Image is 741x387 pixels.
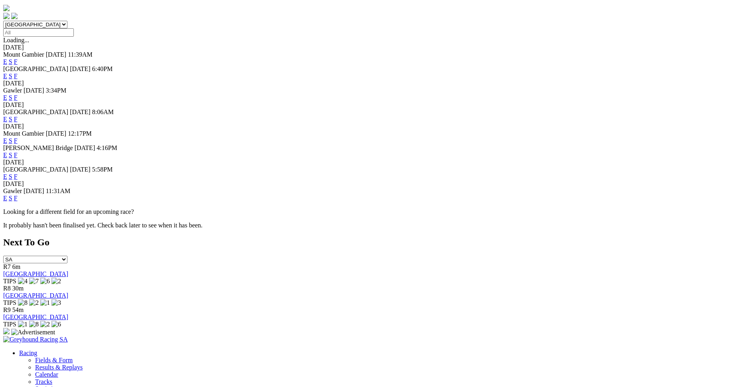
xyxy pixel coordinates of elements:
a: Fields & Form [35,357,73,363]
div: [DATE] [3,101,738,109]
span: R7 [3,263,11,270]
h2: Next To Go [3,237,738,248]
a: S [9,94,12,101]
span: Loading... [3,37,29,43]
partial: It probably hasn't been finalised yet. Check back later to see when it has been. [3,222,203,229]
span: [PERSON_NAME] Bridge [3,144,73,151]
a: F [14,137,18,144]
a: E [3,58,7,65]
a: E [3,116,7,122]
span: 11:31AM [46,188,71,194]
span: 8:06AM [92,109,114,115]
a: E [3,137,7,144]
span: TIPS [3,278,16,284]
img: 6 [51,321,61,328]
a: F [14,116,18,122]
span: 30m [12,285,24,292]
span: 11:39AM [68,51,93,58]
span: 5:58PM [92,166,113,173]
span: 54m [12,306,24,313]
a: [GEOGRAPHIC_DATA] [3,271,68,277]
a: S [9,152,12,158]
a: Calendar [35,371,58,378]
a: E [3,195,7,201]
img: Advertisement [11,329,55,336]
span: [GEOGRAPHIC_DATA] [3,166,68,173]
span: 12:17PM [68,130,92,137]
div: [DATE] [3,44,738,51]
img: 3 [51,299,61,306]
img: facebook.svg [3,13,10,19]
a: Results & Replays [35,364,83,371]
a: S [9,195,12,201]
a: F [14,58,18,65]
a: S [9,137,12,144]
img: 2 [29,299,39,306]
img: 6 [40,278,50,285]
img: 1 [18,321,28,328]
div: [DATE] [3,80,738,87]
a: Tracks [35,378,52,385]
span: [DATE] [70,65,91,72]
span: [DATE] [46,130,67,137]
span: Mount Gambier [3,51,44,58]
a: S [9,116,12,122]
img: 2 [51,278,61,285]
span: 6m [12,263,20,270]
a: Racing [19,349,37,356]
span: [DATE] [70,109,91,115]
span: 4:16PM [97,144,117,151]
span: [GEOGRAPHIC_DATA] [3,65,68,72]
img: 2 [40,321,50,328]
span: 3:34PM [46,87,67,94]
img: 4 [18,278,28,285]
img: 7 [29,278,39,285]
a: F [14,195,18,201]
a: E [3,94,7,101]
span: [DATE] [24,188,44,194]
span: [GEOGRAPHIC_DATA] [3,109,68,115]
a: [GEOGRAPHIC_DATA] [3,314,68,320]
a: F [14,173,18,180]
p: Looking for a different field for an upcoming race? [3,208,738,215]
span: Gawler [3,188,22,194]
span: [DATE] [46,51,67,58]
span: Mount Gambier [3,130,44,137]
img: 1 [40,299,50,306]
span: [DATE] [70,166,91,173]
span: 6:40PM [92,65,113,72]
a: S [9,173,12,180]
a: S [9,58,12,65]
a: F [14,94,18,101]
span: R8 [3,285,11,292]
img: 15187_Greyhounds_GreysPlayCentral_Resize_SA_WebsiteBanner_300x115_2025.jpg [3,328,10,334]
img: logo-grsa-white.png [3,5,10,11]
span: Gawler [3,87,22,94]
a: [GEOGRAPHIC_DATA] [3,292,68,299]
input: Select date [3,28,74,37]
a: E [3,173,7,180]
span: TIPS [3,299,16,306]
img: 8 [29,321,39,328]
div: [DATE] [3,180,738,188]
a: F [14,152,18,158]
a: F [14,73,18,79]
span: [DATE] [75,144,95,151]
span: [DATE] [24,87,44,94]
div: [DATE] [3,159,738,166]
a: E [3,152,7,158]
a: S [9,73,12,79]
img: Greyhound Racing SA [3,336,68,343]
img: 8 [18,299,28,306]
div: [DATE] [3,123,738,130]
a: E [3,73,7,79]
span: R9 [3,306,11,313]
span: TIPS [3,321,16,328]
img: twitter.svg [11,13,18,19]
